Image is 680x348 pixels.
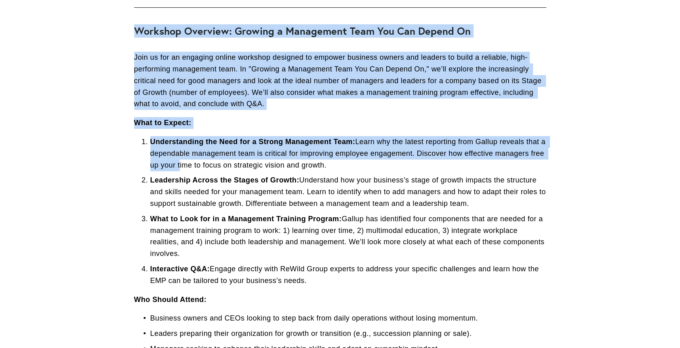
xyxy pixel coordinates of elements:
[134,119,192,127] strong: What to Expect:
[150,138,356,146] strong: Understanding the Need for a Strong Management Team:
[150,174,546,209] p: Understand how your business’s stage of growth impacts the structure and skills needed for your m...
[134,52,546,110] p: Join us for an engaging online workshop designed to empower business owners and leaders to build ...
[134,296,206,304] strong: Who Should Attend:
[150,312,546,324] p: Business owners and CEOs looking to step back from daily operations without losing momentum.
[134,24,471,38] strong: Workshop Overview: Growing a Management Team You Can Depend On
[150,265,210,273] strong: Interactive Q&A:
[150,328,546,340] p: Leaders preparing their organization for growth or transition (e.g., succession planning or sale).
[150,213,546,260] p: Gallup has identified four components that are needed for a management training program to work: ...
[150,176,299,184] strong: Leadership Across the Stages of Growth:
[150,215,342,223] strong: What to Look for in a Management Training Program:
[150,136,546,171] p: Learn why the latest reporting from Gallup reveals that a dependable management team is critical ...
[150,263,546,287] p: Engage directly with ReWild Group experts to address your specific challenges and learn how the E...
